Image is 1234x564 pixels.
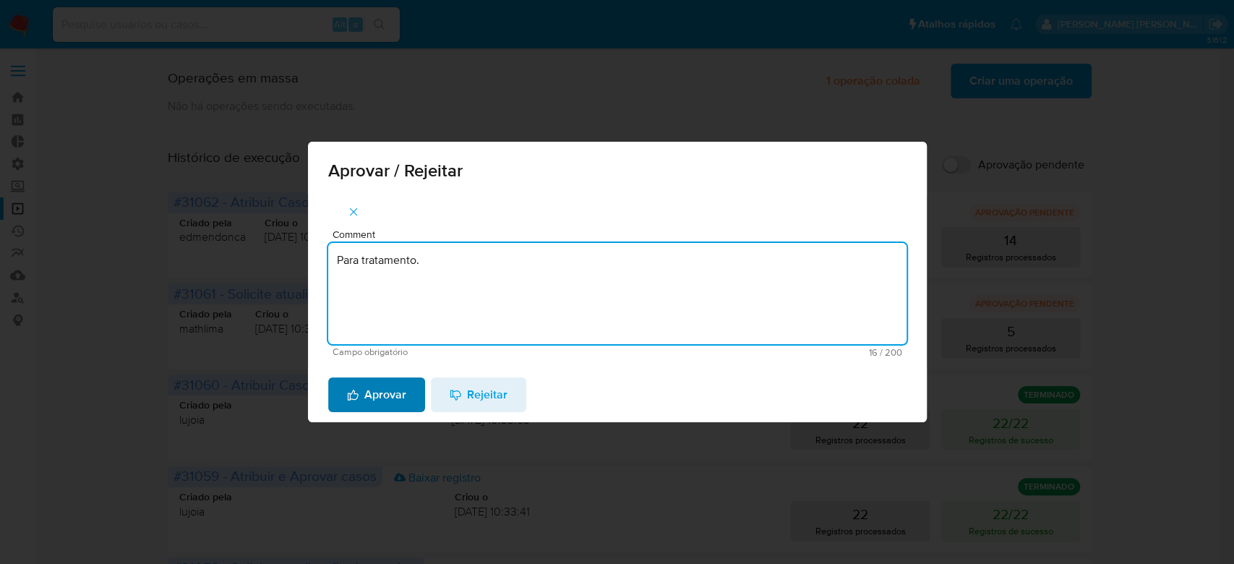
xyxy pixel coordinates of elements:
[328,162,907,179] span: Aprovar / Rejeitar
[333,229,911,240] span: Comment
[328,243,907,344] textarea: Para tratamento.
[617,348,902,357] span: Máximo 200 caracteres
[347,379,406,411] span: Aprovar
[431,377,526,412] button: Rejeitar
[328,377,425,412] button: Aprovar
[333,347,617,357] span: Campo obrigatório
[450,379,507,411] span: Rejeitar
